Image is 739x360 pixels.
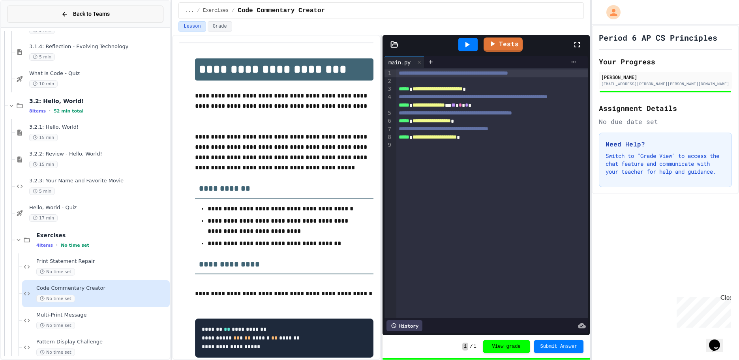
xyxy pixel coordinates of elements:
[29,53,55,61] span: 5 min
[601,81,730,87] div: [EMAIL_ADDRESS][PERSON_NAME][PERSON_NAME][DOMAIN_NAME]
[36,322,75,329] span: No time set
[185,7,194,14] span: ...
[29,109,46,114] span: 8 items
[49,108,51,114] span: •
[534,340,584,353] button: Submit Answer
[385,133,392,141] div: 8
[385,77,392,85] div: 2
[462,343,468,351] span: 1
[29,80,58,88] span: 10 min
[29,124,168,131] span: 3.2.1: Hello, World!
[178,21,206,32] button: Lesson
[3,3,54,50] div: Chat with us now!Close
[238,6,325,15] span: Code Commentary Creator
[484,37,523,52] a: Tests
[385,126,392,133] div: 7
[386,320,422,331] div: History
[29,43,168,50] span: 3.1.4: Reflection - Evolving Technology
[36,349,75,356] span: No time set
[29,161,58,168] span: 15 min
[232,7,234,14] span: /
[599,117,732,126] div: No due date set
[7,6,163,22] button: Back to Teams
[29,178,168,184] span: 3.2.3: Your Name and Favorite Movie
[599,56,732,67] h2: Your Progress
[36,232,168,239] span: Exercises
[36,295,75,302] span: No time set
[385,141,392,149] div: 9
[599,32,717,43] h1: Period 6 AP CS Principles
[29,187,55,195] span: 5 min
[36,339,168,345] span: Pattern Display Challenge
[606,139,725,149] h3: Need Help?
[385,117,392,125] div: 6
[61,243,89,248] span: No time set
[385,109,392,117] div: 5
[56,242,58,248] span: •
[385,85,392,93] div: 3
[385,56,424,68] div: main.py
[706,328,731,352] iframe: chat widget
[208,21,232,32] button: Grade
[203,7,229,14] span: Exercises
[29,134,58,141] span: 15 min
[36,243,53,248] span: 4 items
[540,343,578,350] span: Submit Answer
[197,7,200,14] span: /
[36,268,75,276] span: No time set
[385,93,392,109] div: 4
[54,109,83,114] span: 52 min total
[73,10,110,18] span: Back to Teams
[29,70,168,77] span: What is Code - Quiz
[673,294,731,328] iframe: chat widget
[599,103,732,114] h2: Assignment Details
[29,97,168,105] span: 3.2: Hello, World!
[470,343,473,350] span: /
[36,285,168,292] span: Code Commentary Creator
[483,340,530,353] button: View grade
[606,152,725,176] p: Switch to "Grade View" to access the chat feature and communicate with your teacher for help and ...
[598,3,623,21] div: My Account
[36,258,168,265] span: Print Statement Repair
[29,151,168,157] span: 3.2.2: Review - Hello, World!
[385,69,392,77] div: 1
[473,343,476,350] span: 1
[29,204,168,211] span: Hello, World - Quiz
[601,73,730,81] div: [PERSON_NAME]
[36,312,168,319] span: Multi-Print Message
[29,214,58,222] span: 17 min
[385,58,415,66] div: main.py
